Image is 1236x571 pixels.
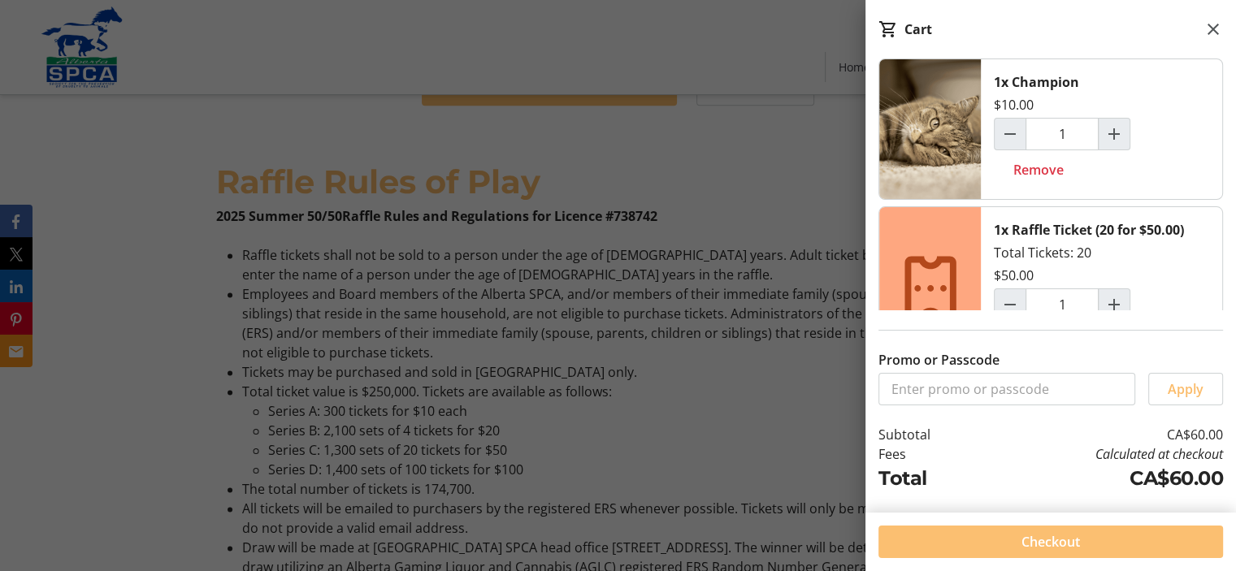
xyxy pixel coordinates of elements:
span: Apply [1168,379,1203,399]
button: Decrement by one [995,289,1026,320]
label: Promo or Passcode [878,350,1000,370]
div: $50.00 [994,266,1034,285]
button: Increment by one [1099,289,1130,320]
div: Cart [904,19,932,39]
td: CA$60.00 [978,464,1223,493]
button: Apply [1148,373,1223,405]
button: Checkout [878,526,1223,558]
td: Calculated at checkout [978,444,1223,464]
div: $10.00 [994,95,1034,115]
div: Total Tickets: 20 [981,207,1222,370]
button: Increment by one [1099,119,1130,149]
input: Champion Quantity [1026,118,1099,150]
span: Remove [1013,160,1064,180]
button: Decrement by one [995,119,1026,149]
td: Subtotal [878,425,978,444]
input: Raffle Ticket (20 for $50.00) Quantity [1026,288,1099,321]
td: CA$60.00 [978,425,1223,444]
td: Total [878,464,978,493]
span: Checkout [1021,532,1080,552]
td: Fees [878,444,978,464]
button: Remove [994,154,1083,186]
div: 1x Champion [994,72,1079,92]
input: Enter promo or passcode [878,373,1135,405]
div: 1x Raffle Ticket (20 for $50.00) [994,220,1184,240]
img: Champion [879,59,981,199]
